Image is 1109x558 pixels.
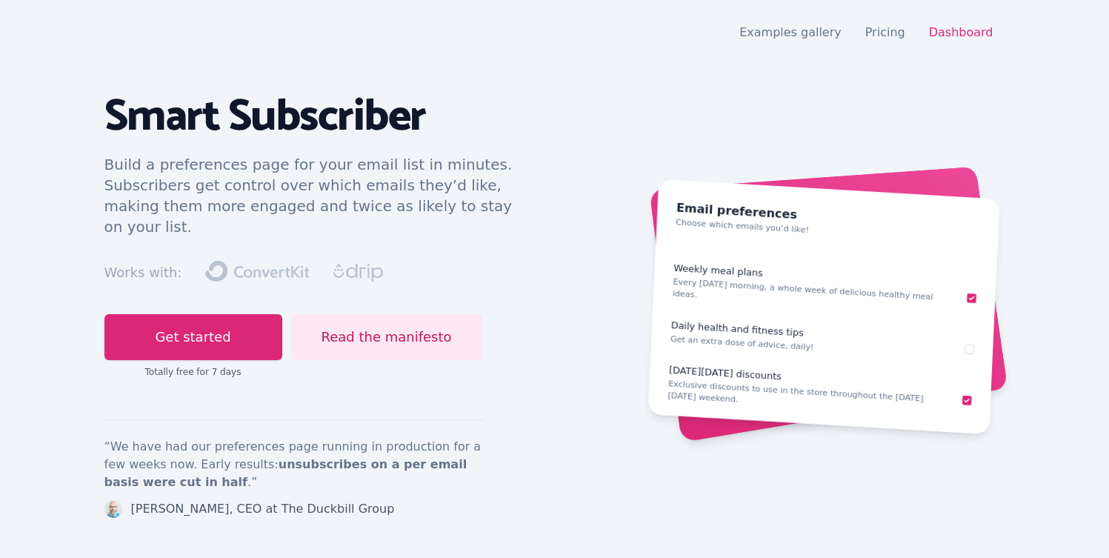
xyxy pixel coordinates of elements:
[131,500,395,518] div: [PERSON_NAME], CEO at The Duckbill Group
[291,314,482,360] a: Read the manifesto
[104,81,426,153] span: Smart Subscriber
[739,25,842,39] a: Examples gallery
[104,457,467,489] strong: unsubscribes on a per email basis were cut in half
[104,366,282,378] div: Totally free for 7 days
[929,25,993,39] a: Dashboard
[104,262,182,283] div: Works with:
[104,18,1005,47] nav: Global
[104,438,484,491] p: “We have had our preferences page running in production for a few weeks now. Early results: .”
[865,25,905,39] a: Pricing
[104,154,531,237] p: Build a preferences page for your email list in minutes. Subscribers get control over which email...
[104,314,282,360] a: Get started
